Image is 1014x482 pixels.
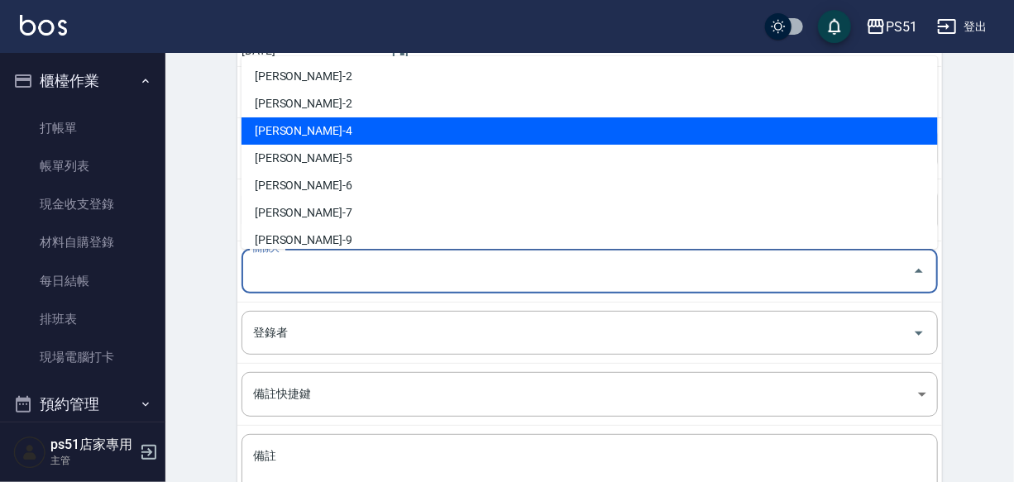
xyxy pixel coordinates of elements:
[242,199,938,227] li: [PERSON_NAME]-7
[7,338,159,376] a: 現場電腦打卡
[906,258,932,284] button: Close
[7,262,159,300] a: 每日結帳
[7,185,159,223] a: 現金收支登錄
[242,145,938,172] li: [PERSON_NAME]-5
[7,109,159,147] a: 打帳單
[242,117,938,145] li: [PERSON_NAME]-4
[7,383,159,426] button: 預約管理
[242,227,938,254] li: [PERSON_NAME]-9
[818,10,851,43] button: save
[7,147,159,185] a: 帳單列表
[242,63,938,90] li: [PERSON_NAME]-2
[50,453,135,468] p: 主管
[253,242,279,255] label: 關係人
[20,15,67,36] img: Logo
[859,10,924,44] button: PS51
[13,436,46,469] img: Person
[242,172,938,199] li: [PERSON_NAME]-6
[7,300,159,338] a: 排班表
[906,320,932,346] button: Open
[242,90,938,117] li: [PERSON_NAME]-2
[930,12,994,42] button: 登出
[7,223,159,261] a: 材料自購登錄
[7,60,159,103] button: 櫃檯作業
[886,17,917,37] div: PS51
[50,437,135,453] h5: ps51店家專用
